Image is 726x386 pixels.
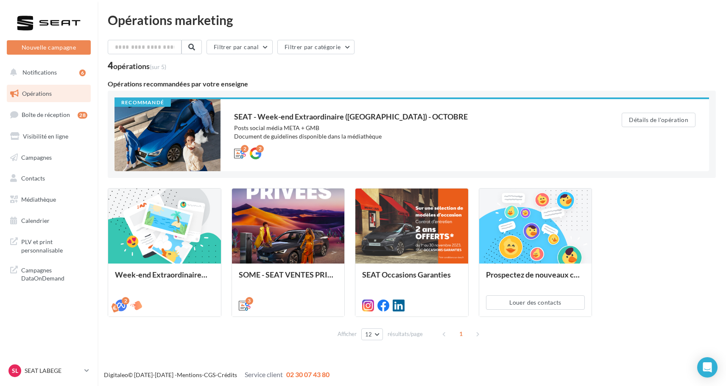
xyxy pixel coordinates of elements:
div: Prospectez de nouveaux contacts [486,270,585,287]
a: Mentions [177,371,202,378]
button: Filtrer par canal [207,40,273,54]
div: 28 [78,112,87,119]
span: PLV et print personnalisable [21,236,87,254]
span: Calendrier [21,217,50,224]
div: 2 [122,297,129,305]
a: PLV et print personnalisable [5,233,92,258]
div: 4 [108,61,166,70]
button: Notifications 6 [5,64,89,81]
div: Week-end Extraordinaires Octobre 2025 [115,270,214,287]
span: Contacts [21,175,45,182]
div: 2 [241,145,249,153]
span: Campagnes DataOnDemand [21,264,87,283]
div: SEAT Occasions Garanties [362,270,461,287]
span: Notifications [22,69,57,76]
span: Boîte de réception [22,111,70,118]
span: 1 [454,327,468,341]
span: Service client [245,370,283,378]
div: Opérations marketing [108,14,716,26]
button: Nouvelle campagne [7,40,91,55]
span: Visibilité en ligne [23,133,68,140]
a: SL SEAT LABEGE [7,363,91,379]
div: Opérations recommandées par votre enseigne [108,81,716,87]
p: SEAT LABEGE [25,367,81,375]
span: (sur 5) [150,63,166,70]
span: SL [12,367,18,375]
div: 6 [79,69,86,76]
a: Médiathèque [5,191,92,208]
button: 12 [361,328,383,340]
button: Détails de l'opération [622,113,695,127]
span: Opérations [22,90,52,97]
span: Médiathèque [21,196,56,203]
span: Afficher [338,330,357,338]
a: Campagnes DataOnDemand [5,261,92,286]
a: Boîte de réception28 [5,106,92,124]
a: Calendrier [5,212,92,230]
div: SEAT - Week-end Extraordinaire ([GEOGRAPHIC_DATA]) - OCTOBRE [234,113,588,120]
a: Campagnes [5,149,92,167]
a: CGS [204,371,215,378]
a: Opérations [5,85,92,103]
div: Posts social média META + GMB Document de guidelines disponible dans la médiathèque [234,124,588,141]
a: Visibilité en ligne [5,128,92,145]
a: Digitaleo [104,371,128,378]
button: Louer des contacts [486,295,585,310]
span: résultats/page [388,330,423,338]
div: Open Intercom Messenger [697,357,718,378]
a: Crédits [218,371,237,378]
div: 2 [256,145,264,153]
div: Recommandé [114,99,171,107]
button: Filtrer par catégorie [277,40,355,54]
span: © [DATE]-[DATE] - - - [104,371,329,378]
span: 12 [365,331,372,338]
div: 3 [246,297,253,305]
div: opérations [113,62,166,70]
span: Campagnes [21,153,52,161]
a: Contacts [5,169,92,187]
span: 02 30 07 43 80 [286,370,329,378]
div: SOME - SEAT VENTES PRIVEES [239,270,338,287]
